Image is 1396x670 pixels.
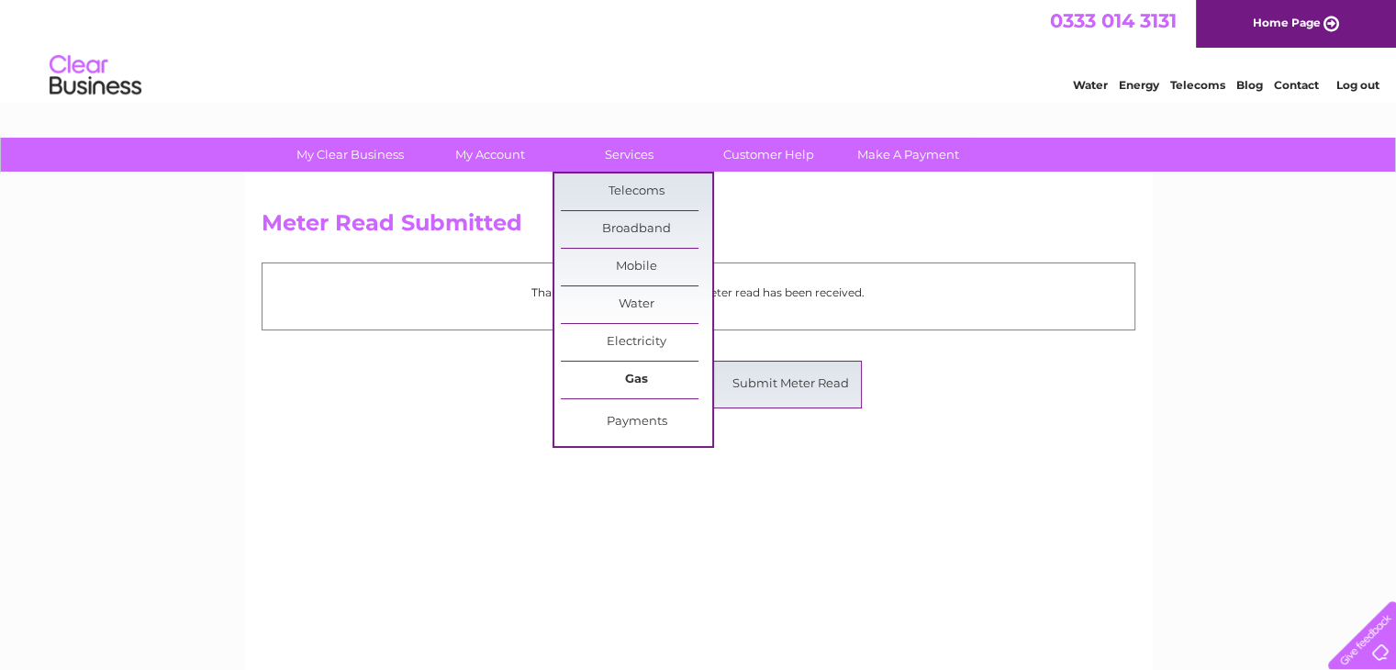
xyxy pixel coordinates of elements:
[1073,78,1108,92] a: Water
[265,10,1133,89] div: Clear Business is a trading name of Verastar Limited (registered in [GEOGRAPHIC_DATA] No. 3667643...
[414,138,565,172] a: My Account
[49,48,142,104] img: logo.png
[561,173,712,210] a: Telecoms
[1050,9,1177,32] a: 0333 014 3131
[561,286,712,323] a: Water
[262,210,1135,245] h2: Meter Read Submitted
[561,211,712,248] a: Broadband
[1274,78,1319,92] a: Contact
[272,284,1125,301] p: Thank you for your time, your meter read has been received.
[274,138,426,172] a: My Clear Business
[561,362,712,398] a: Gas
[715,366,866,403] a: Submit Meter Read
[693,138,844,172] a: Customer Help
[1119,78,1159,92] a: Energy
[1335,78,1379,92] a: Log out
[1170,78,1225,92] a: Telecoms
[561,404,712,441] a: Payments
[553,138,705,172] a: Services
[561,324,712,361] a: Electricity
[1236,78,1263,92] a: Blog
[832,138,984,172] a: Make A Payment
[561,249,712,285] a: Mobile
